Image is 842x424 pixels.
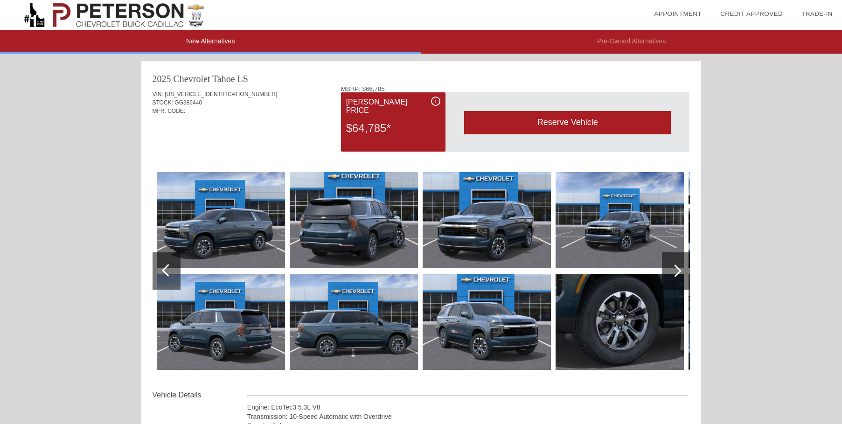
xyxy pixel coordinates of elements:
span: MFR. CODE: [153,108,186,114]
div: Reserve Vehicle [464,111,671,134]
span: GG386440 [174,99,202,106]
img: cf07158218d9b74e81c12b26ef5e3c06x.jpg [290,274,418,370]
a: Credit Approved [720,10,783,17]
span: [US_VEHICLE_IDENTIFICATION_NUMBER] [165,91,277,97]
div: Quoted on [DATE] 11:16:41 AM [153,129,690,144]
img: 4ec7d59c9e61d475e4d44a53fa8a36ccx.jpg [556,172,684,268]
a: Appointment [654,10,702,17]
span: STOCK: [153,99,173,106]
div: Vehicle Details [153,389,247,401]
img: c8592d1c0123ba4a71d72ff40f7be617x.jpg [290,172,418,268]
a: Trade-In [801,10,833,17]
img: 52541348f9f2b357156ce4dfc11f375ax.jpg [556,274,684,370]
img: 78c0b2f5b07015855bbe7fe9f94feb07x.jpg [689,172,817,268]
div: Engine: EcoTec3 5.3L V8 [247,403,688,412]
div: i [431,97,440,106]
img: aaf20f0923592305b0ea7cfc9d18724cx.jpg [157,274,285,370]
img: 8e27b5d0897657771f89fb08f4e0b3e9x.jpg [689,274,817,370]
img: 4d66655117a812a2f5c80535ab040f89x.jpg [423,172,551,268]
div: 2025 Chevrolet Tahoe [153,72,235,85]
div: LS [237,72,248,85]
img: b1e9e7a4c7d61c5c763062209208cb9bx.jpg [157,172,285,268]
img: dc07d7eccbe48611e991f7b91654fae3x.jpg [423,274,551,370]
span: VIN: [153,91,163,97]
div: [PERSON_NAME] Price [346,97,440,116]
div: $64,785* [346,116,440,140]
div: MSRP: $66,785 [341,85,690,92]
div: Transmission: 10-Speed Automatic with Overdrive [247,412,688,421]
